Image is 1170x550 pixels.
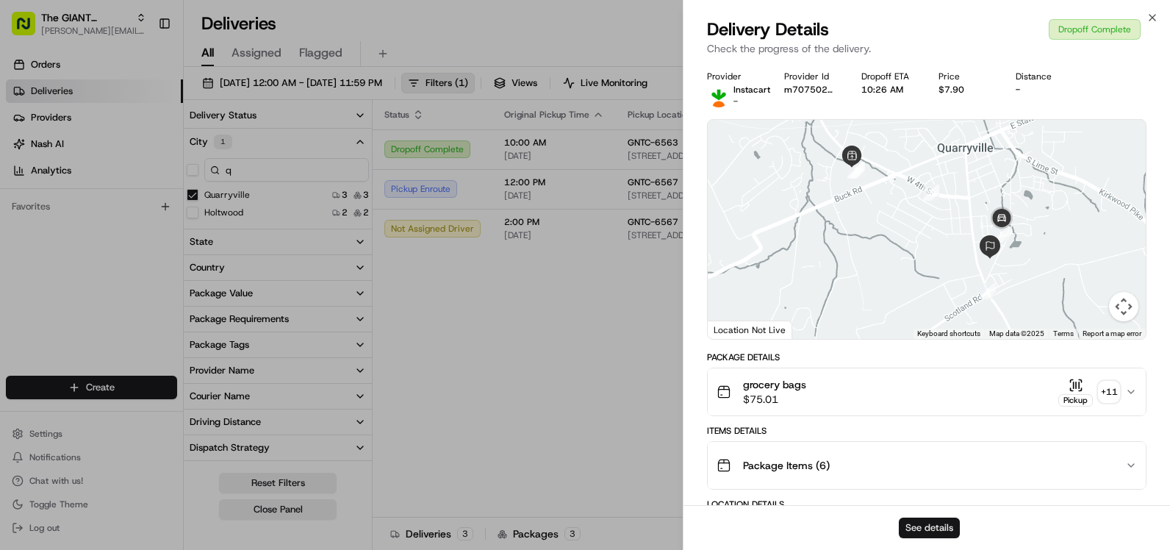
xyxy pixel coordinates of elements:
[1058,394,1093,407] div: Pickup
[1058,378,1119,407] button: Pickup+11
[15,59,268,82] p: Welcome 👋
[711,320,760,339] a: Open this area in Google Maps (opens a new window)
[707,18,829,41] span: Delivery Details
[917,329,980,339] button: Keyboard shortcuts
[849,162,865,178] div: 2
[899,518,960,538] button: See details
[146,249,178,260] span: Pylon
[29,213,112,228] span: Knowledge Base
[15,215,26,226] div: 📗
[707,84,731,107] img: profile_instacart_ahold_partner.png
[733,84,770,96] span: Instacart
[861,84,915,96] div: 10:26 AM
[980,283,996,299] div: 4
[1099,382,1119,402] div: + 11
[707,351,1146,363] div: Package Details
[923,185,939,201] div: 3
[38,95,243,110] input: Clear
[707,71,761,82] div: Provider
[124,215,136,226] div: 💻
[1016,84,1069,96] div: -
[707,425,1146,437] div: Items Details
[733,96,738,107] span: -
[1083,329,1141,337] a: Report a map error
[707,41,1146,56] p: Check the progress of the delivery.
[784,71,838,82] div: Provider Id
[847,162,864,179] div: 1
[994,226,1010,243] div: 5
[1109,292,1138,321] button: Map camera controls
[139,213,236,228] span: API Documentation
[938,84,992,96] div: $7.90
[707,499,1146,510] div: Location Details
[708,368,1146,415] button: grocery bags$75.01Pickup+11
[118,207,242,234] a: 💻API Documentation
[861,71,915,82] div: Dropoff ETA
[104,249,178,260] a: Powered byPylon
[708,321,792,339] div: Location Not Live
[938,71,992,82] div: Price
[708,442,1146,489] button: Package Items (6)
[50,140,241,155] div: Start new chat
[989,329,1044,337] span: Map data ©2025
[9,207,118,234] a: 📗Knowledge Base
[15,15,44,44] img: Nash
[1058,378,1093,407] button: Pickup
[784,84,838,96] button: m707502041
[15,140,41,167] img: 1736555255976-a54dd68f-1ca7-489b-9aae-adbdc363a1c4
[250,145,268,162] button: Start new chat
[743,377,806,392] span: grocery bags
[743,392,806,407] span: $75.01
[1053,329,1074,337] a: Terms
[1016,71,1069,82] div: Distance
[50,155,186,167] div: We're available if you need us!
[711,320,760,339] img: Google
[743,458,830,473] span: Package Items ( 6 )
